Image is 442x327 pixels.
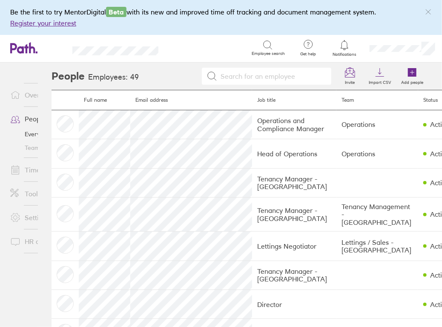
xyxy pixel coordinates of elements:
td: Director [252,290,336,319]
td: Tenancy Manager - [GEOGRAPHIC_DATA] [252,261,336,290]
h3: Employees: 49 [88,73,139,82]
td: Operations [336,139,418,168]
td: Operations and Compliance Manager [252,110,336,139]
button: Register your interest [10,18,76,28]
td: Operations [336,110,418,139]
span: Beta [106,7,126,17]
label: Add people [396,77,428,85]
span: Employee search [252,51,285,56]
td: Tenancy Manager - [GEOGRAPHIC_DATA] [252,198,336,232]
td: Tenancy Management - [GEOGRAPHIC_DATA] [336,198,418,232]
a: Everyone [3,127,72,141]
h2: People [52,63,85,90]
td: Lettings Negotiator [252,232,336,261]
th: Job title [252,90,336,110]
a: Tools [3,185,72,202]
a: Overview [3,86,72,103]
th: Full name [79,90,130,110]
a: Import CSV [364,63,396,90]
th: Email address [130,90,252,110]
label: Invite [340,77,360,85]
a: Add people [396,63,428,90]
th: Team [336,90,418,110]
div: Be the first to try MentorDigital with its new and improved time off tracking and document manage... [10,7,432,28]
span: Notifications [331,52,359,57]
span: Get help [295,52,322,57]
td: Lettings / Sales - [GEOGRAPHIC_DATA] [336,232,418,261]
a: HR advice [3,233,72,250]
td: Tenancy Manager - [GEOGRAPHIC_DATA] [252,168,336,197]
a: Notifications [331,39,359,57]
td: Head of Operations [252,139,336,168]
a: Invite [336,63,364,90]
a: People [3,110,72,127]
a: Time off [3,161,72,178]
a: Settings [3,209,72,226]
div: Search [181,44,203,52]
input: Search for an employee [217,68,326,84]
label: Import CSV [364,77,396,85]
a: Teams [3,141,72,155]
